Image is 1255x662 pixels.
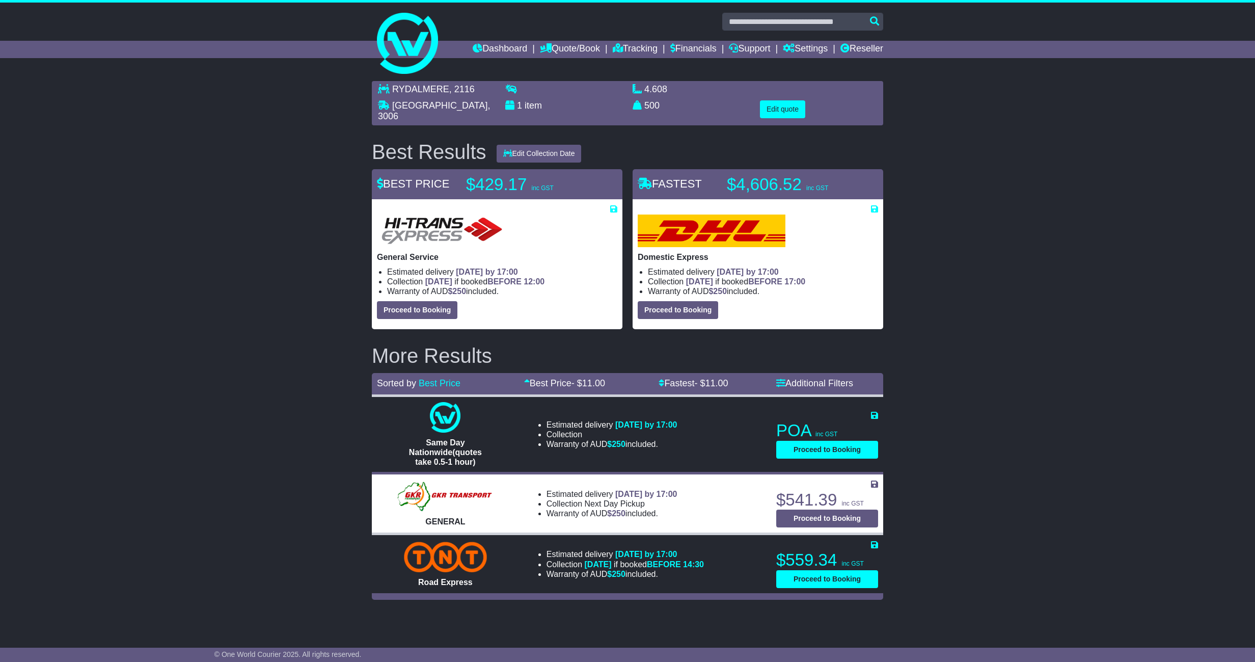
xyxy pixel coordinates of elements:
[377,252,617,262] p: General Service
[449,84,475,94] span: , 2116
[748,277,782,286] span: BEFORE
[418,578,473,587] span: Road Express
[377,177,449,190] span: BEST PRICE
[571,378,605,388] span: - $
[547,509,677,518] li: Warranty of AUD included.
[547,420,677,430] li: Estimated delivery
[659,378,728,388] a: Fastest- $11.00
[806,184,828,192] span: inc GST
[547,430,677,439] li: Collection
[540,41,600,58] a: Quote/Book
[531,184,553,192] span: inc GST
[452,287,466,296] span: 250
[783,41,828,58] a: Settings
[717,268,779,276] span: [DATE] by 17:00
[425,517,465,526] span: GENERAL
[612,570,625,578] span: 250
[615,550,677,559] span: [DATE] by 17:00
[638,177,702,190] span: FASTEST
[466,174,593,195] p: $429.17
[425,277,452,286] span: [DATE]
[547,489,677,499] li: Estimated delivery
[644,84,667,94] span: 4.608
[392,100,487,111] span: [GEOGRAPHIC_DATA]
[638,215,785,247] img: DHL: Domestic Express
[524,277,544,286] span: 12:00
[377,378,416,388] span: Sorted by
[367,141,492,163] div: Best Results
[670,41,717,58] a: Financials
[392,84,449,94] span: RYDALMERE
[648,267,878,277] li: Estimated delivery
[612,440,625,448] span: 250
[713,287,727,296] span: 250
[776,378,853,388] a: Additional Filters
[776,570,878,588] button: Proceed to Booking
[694,378,728,388] span: - $
[729,41,770,58] a: Support
[841,500,863,507] span: inc GST
[524,378,605,388] a: Best Price- $11.00
[776,490,878,510] p: $541.39
[409,438,482,466] span: Same Day Nationwide(quotes take 0.5-1 hour)
[615,420,677,429] span: [DATE] by 17:00
[517,100,522,111] span: 1
[647,560,681,569] span: BEFORE
[585,499,645,508] span: Next Day Pickup
[638,301,718,319] button: Proceed to Booking
[776,550,878,570] p: $559.34
[473,41,527,58] a: Dashboard
[387,277,617,286] li: Collection
[648,286,878,296] li: Warranty of AUD included.
[456,268,518,276] span: [DATE] by 17:00
[214,650,362,658] span: © One World Courier 2025. All rights reserved.
[727,174,854,195] p: $4,606.52
[377,301,457,319] button: Proceed to Booking
[397,481,494,512] img: GKR: GENERAL
[547,439,677,449] li: Warranty of AUD included.
[547,569,704,579] li: Warranty of AUD included.
[683,560,704,569] span: 14:30
[815,431,837,438] span: inc GST
[705,378,728,388] span: 11.00
[841,560,863,567] span: inc GST
[784,277,805,286] span: 17:00
[613,41,658,58] a: Tracking
[776,510,878,527] button: Proceed to Booking
[776,441,878,459] button: Proceed to Booking
[607,570,625,578] span: $
[708,287,727,296] span: $
[448,287,466,296] span: $
[638,252,878,262] p: Domestic Express
[686,277,713,286] span: [DATE]
[760,100,805,118] button: Edit quote
[487,277,522,286] span: BEFORE
[547,560,704,569] li: Collection
[686,277,805,286] span: if booked
[585,560,612,569] span: [DATE]
[607,440,625,448] span: $
[430,402,460,433] img: One World Courier: Same Day Nationwide(quotes take 0.5-1 hour)
[377,215,507,247] img: HiTrans: General Service
[547,549,704,559] li: Estimated delivery
[776,420,878,441] p: POA
[612,509,625,518] span: 250
[615,490,677,498] span: [DATE] by 17:00
[607,509,625,518] span: $
[372,345,883,367] h2: More Results
[840,41,883,58] a: Reseller
[525,100,542,111] span: item
[419,378,460,388] a: Best Price
[582,378,605,388] span: 11.00
[648,277,878,286] li: Collection
[644,100,660,111] span: 500
[497,145,582,163] button: Edit Collection Date
[585,560,704,569] span: if booked
[387,267,617,277] li: Estimated delivery
[425,277,544,286] span: if booked
[378,100,490,122] span: , 3006
[404,542,487,572] img: TNT Domestic: Road Express
[387,286,617,296] li: Warranty of AUD included.
[547,499,677,509] li: Collection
